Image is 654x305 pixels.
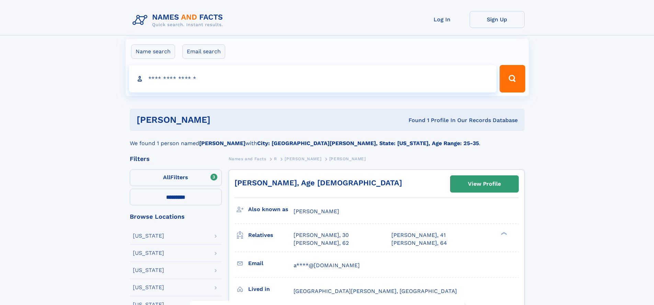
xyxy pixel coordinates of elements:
div: Found 1 Profile In Our Records Database [309,117,518,124]
a: [PERSON_NAME] [285,154,321,163]
b: [PERSON_NAME] [199,140,245,146]
div: [US_STATE] [133,268,164,273]
div: [US_STATE] [133,285,164,290]
label: Name search [131,44,175,59]
span: [GEOGRAPHIC_DATA][PERSON_NAME], [GEOGRAPHIC_DATA] [294,288,457,294]
label: Filters [130,170,222,186]
span: [PERSON_NAME] [285,156,321,161]
label: Email search [182,44,225,59]
a: [PERSON_NAME], 62 [294,239,349,247]
a: [PERSON_NAME], 30 [294,231,349,239]
div: [US_STATE] [133,250,164,256]
button: Search Button [500,65,525,92]
a: Sign Up [470,11,525,28]
a: [PERSON_NAME], 41 [391,231,446,239]
a: R [274,154,277,163]
span: [PERSON_NAME] [329,156,366,161]
h3: Also known as [248,204,294,215]
input: search input [129,65,497,92]
span: [PERSON_NAME] [294,208,339,215]
h3: Email [248,258,294,269]
a: View Profile [450,176,518,192]
div: Filters [130,156,222,162]
div: View Profile [468,176,501,192]
a: [PERSON_NAME], 64 [391,239,447,247]
span: All [163,174,170,181]
h3: Relatives [248,229,294,241]
h1: [PERSON_NAME] [137,116,310,124]
a: [PERSON_NAME], Age [DEMOGRAPHIC_DATA] [234,178,402,187]
div: ❯ [499,231,507,236]
div: [US_STATE] [133,233,164,239]
a: Names and Facts [229,154,266,163]
b: City: [GEOGRAPHIC_DATA][PERSON_NAME], State: [US_STATE], Age Range: 25-35 [257,140,479,146]
div: Browse Locations [130,214,222,220]
a: Log In [415,11,470,28]
h3: Lived in [248,283,294,295]
div: We found 1 person named with . [130,131,525,148]
img: Logo Names and Facts [130,11,229,30]
span: R [274,156,277,161]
